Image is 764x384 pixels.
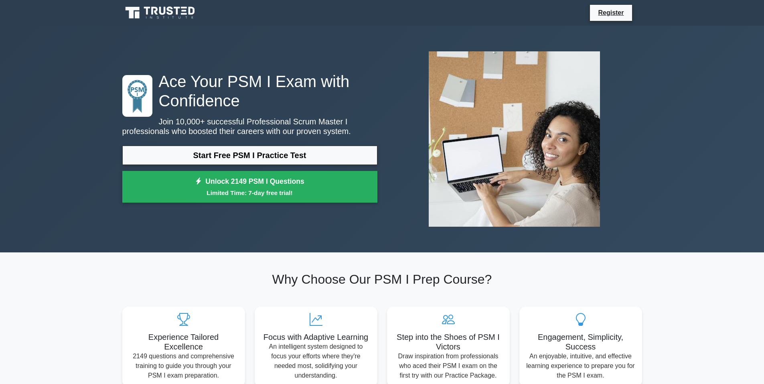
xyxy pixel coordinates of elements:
[526,332,636,351] h5: Engagement, Simplicity, Success
[122,171,377,203] a: Unlock 2149 PSM I QuestionsLimited Time: 7-day free trial!
[122,272,642,287] h2: Why Choose Our PSM I Prep Course?
[129,351,239,380] p: 2149 questions and comprehensive training to guide you through your PSM I exam preparation.
[393,332,503,351] h5: Step into the Shoes of PSM I Victors
[593,8,628,18] a: Register
[261,332,371,342] h5: Focus with Adaptive Learning
[261,342,371,380] p: An intelligent system designed to focus your efforts where they're needed most, solidifying your ...
[393,351,503,380] p: Draw inspiration from professionals who aced their PSM I exam on the first try with our Practice ...
[129,332,239,351] h5: Experience Tailored Excellence
[122,72,377,110] h1: Ace Your PSM I Exam with Confidence
[526,351,636,380] p: An enjoyable, intuitive, and effective learning experience to prepare you for the PSM I exam.
[132,188,367,197] small: Limited Time: 7-day free trial!
[122,117,377,136] p: Join 10,000+ successful Professional Scrum Master I professionals who boosted their careers with ...
[122,146,377,165] a: Start Free PSM I Practice Test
